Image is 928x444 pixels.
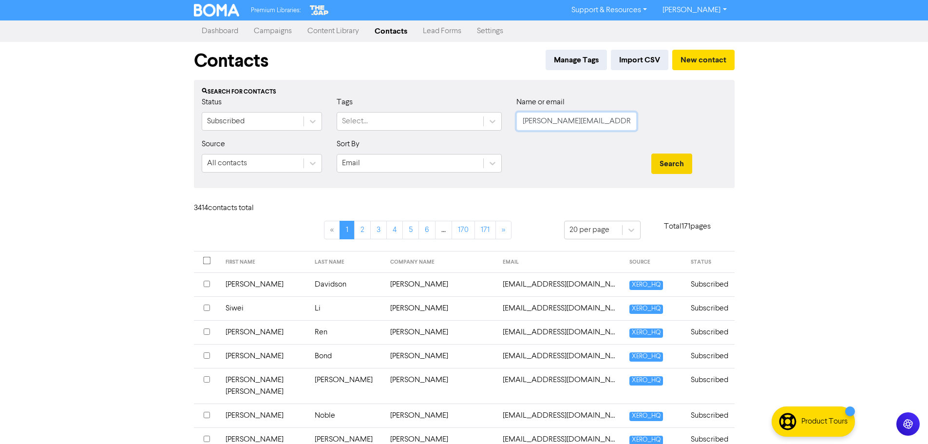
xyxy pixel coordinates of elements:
button: Import CSV [611,50,668,70]
div: Select... [342,116,368,127]
a: Campaigns [246,21,300,41]
div: Subscribed [207,116,245,127]
td: [PERSON_NAME] [220,320,309,344]
span: Premium Libraries: [251,7,301,14]
a: Content Library [300,21,367,41]
a: Lead Forms [415,21,469,41]
td: [PERSON_NAME] [384,404,497,427]
td: [PERSON_NAME] [309,368,384,404]
td: Subscribed [685,404,734,427]
a: Dashboard [194,21,246,41]
a: Page 4 [386,221,403,239]
td: 1336503@qq.com [497,320,624,344]
a: Settings [469,21,511,41]
td: [PERSON_NAME] [220,404,309,427]
td: 1roadrunner@windowslive.com [497,368,624,404]
button: New contact [672,50,735,70]
label: Sort By [337,138,360,150]
label: Source [202,138,225,150]
div: Email [342,157,360,169]
a: Page 170 [452,221,475,239]
iframe: Chat Widget [806,339,928,444]
th: FIRST NAME [220,251,309,273]
label: Tags [337,97,353,108]
h1: Contacts [194,50,268,72]
span: XERO_HQ [629,281,663,290]
td: Subscribed [685,296,734,320]
td: [PERSON_NAME] [384,368,497,404]
td: [PERSON_NAME] [220,344,309,368]
div: Search for contacts [202,88,727,97]
a: Page 171 [474,221,496,239]
a: Contacts [367,21,415,41]
th: EMAIL [497,251,624,273]
td: Subscribed [685,344,734,368]
td: Noble [309,404,384,427]
td: 14cathybond@gmail.com [497,344,624,368]
th: SOURCE [624,251,685,273]
a: Page 5 [402,221,419,239]
td: Subscribed [685,272,734,296]
button: Manage Tags [546,50,607,70]
td: Ren [309,320,384,344]
img: The Gap [308,4,330,17]
p: Total 171 pages [641,221,735,232]
td: Subscribed [685,320,734,344]
td: 222pnn@gmail.com [497,404,624,427]
span: XERO_HQ [629,328,663,338]
span: XERO_HQ [629,305,663,314]
span: XERO_HQ [629,352,663,362]
a: Page 6 [418,221,436,239]
button: Search [651,154,692,174]
a: Page 2 [354,221,371,239]
span: XERO_HQ [629,376,663,386]
label: Name or email [516,97,565,108]
label: Status [202,97,222,108]
a: Page 1 is your current page [340,221,355,239]
th: LAST NAME [309,251,384,273]
td: [PERSON_NAME] [PERSON_NAME] [220,368,309,404]
th: COMPANY NAME [384,251,497,273]
span: XERO_HQ [629,412,663,421]
td: Bond [309,344,384,368]
td: [PERSON_NAME] [384,296,497,320]
td: [PERSON_NAME] [384,344,497,368]
a: Page 3 [370,221,387,239]
td: [PERSON_NAME] [384,320,497,344]
td: Subscribed [685,368,734,404]
td: [PERSON_NAME] [384,272,497,296]
a: Support & Resources [564,2,655,18]
div: 20 per page [569,224,609,236]
td: Li [309,296,384,320]
td: [PERSON_NAME] [220,272,309,296]
td: Siwei [220,296,309,320]
a: [PERSON_NAME] [655,2,734,18]
td: 01dianedavidson@gmail.com [497,272,624,296]
img: BOMA Logo [194,4,240,17]
h6: 3414 contact s total [194,204,272,213]
td: 1033132005@qq.com [497,296,624,320]
a: » [495,221,511,239]
div: All contacts [207,157,247,169]
th: STATUS [685,251,734,273]
td: Davidson [309,272,384,296]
